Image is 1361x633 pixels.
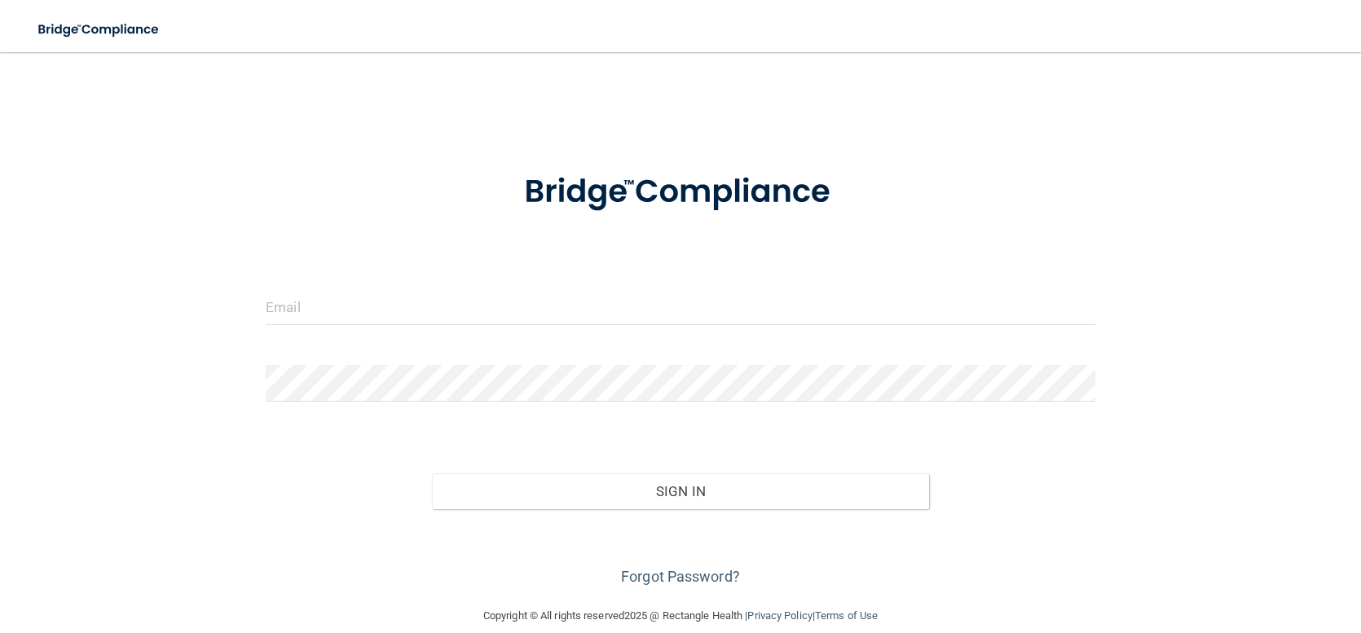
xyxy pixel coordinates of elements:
[432,473,930,509] button: Sign In
[747,609,812,622] a: Privacy Policy
[621,568,740,585] a: Forgot Password?
[266,288,1095,325] input: Email
[24,13,174,46] img: bridge_compliance_login_screen.278c3ca4.svg
[815,609,878,622] a: Terms of Use
[491,150,870,235] img: bridge_compliance_login_screen.278c3ca4.svg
